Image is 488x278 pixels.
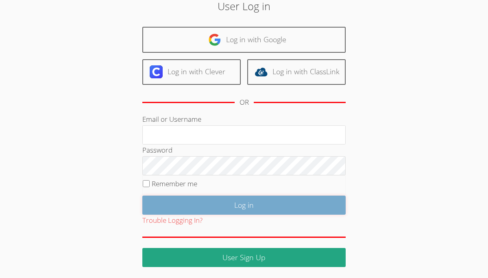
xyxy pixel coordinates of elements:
input: Log in [142,196,346,215]
label: Password [142,145,172,155]
button: Trouble Logging In? [142,215,203,226]
div: OR [240,97,249,108]
label: Remember me [152,179,197,188]
a: Log in with Google [142,27,346,52]
a: Log in with Clever [142,59,241,85]
a: User Sign Up [142,248,346,267]
img: classlink-logo-d6bb404cc1216ec64c9a2012d9dc4662098be43eaf13dc465df04b49fa7ab582.svg [255,65,268,78]
img: google-logo-50288ca7cdecda66e5e0955fdab243c47b7ad437acaf1139b6f446037453330a.svg [208,33,221,46]
label: Email or Username [142,114,201,124]
a: Log in with ClassLink [247,59,346,85]
img: clever-logo-6eab21bc6e7a338710f1a6ff85c0baf02591cd810cc4098c63d3a4b26e2feb20.svg [150,65,163,78]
